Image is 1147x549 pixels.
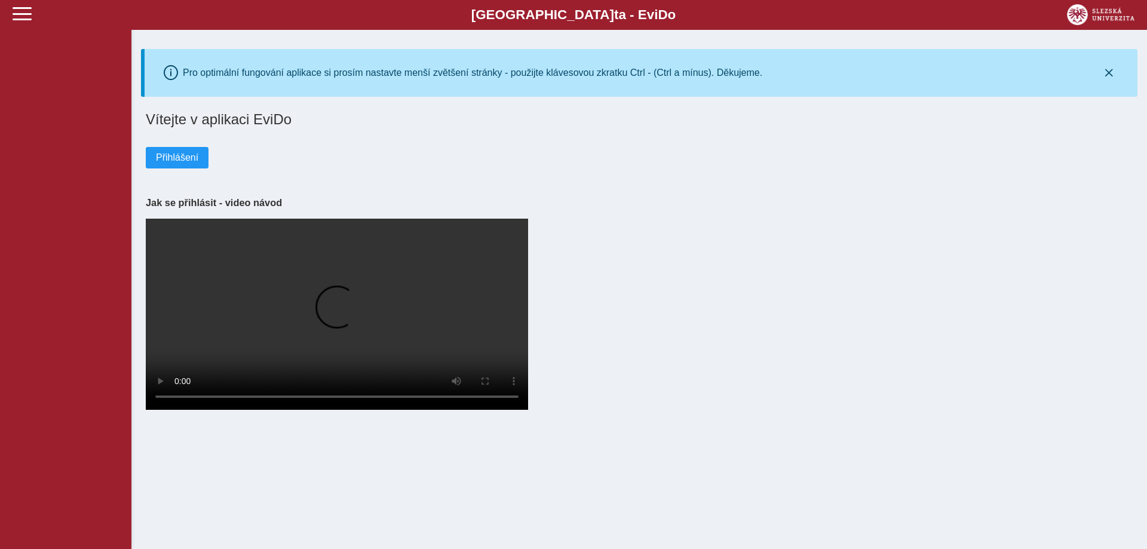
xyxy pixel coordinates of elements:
[146,111,1133,128] h1: Vítejte v aplikaci EviDo
[156,152,198,163] span: Přihlášení
[658,7,667,22] span: D
[146,219,528,410] video: Your browser does not support the video tag.
[146,197,1133,208] h3: Jak se přihlásit - video návod
[668,7,676,22] span: o
[36,7,1111,23] b: [GEOGRAPHIC_DATA] a - Evi
[146,147,208,168] button: Přihlášení
[1067,4,1134,25] img: logo_web_su.png
[614,7,618,22] span: t
[183,68,762,78] div: Pro optimální fungování aplikace si prosím nastavte menší zvětšení stránky - použijte klávesovou ...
